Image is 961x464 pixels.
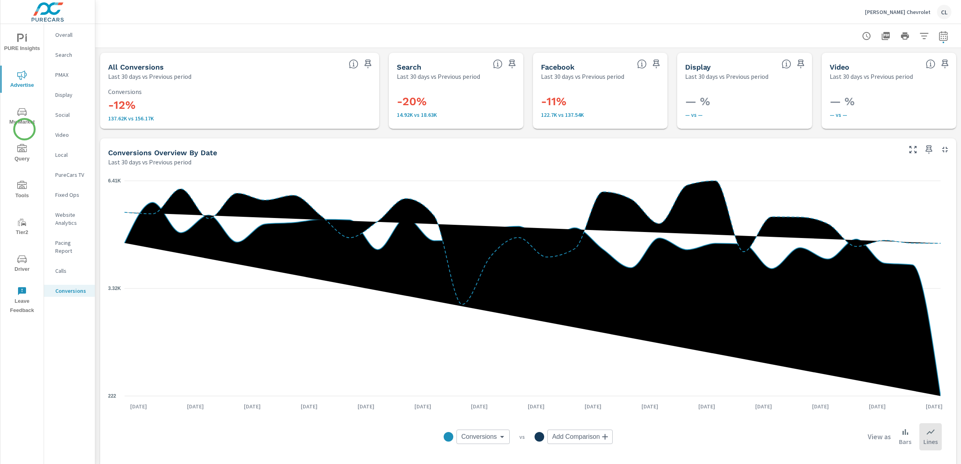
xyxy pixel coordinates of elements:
[44,69,95,81] div: PMAX
[44,49,95,61] div: Search
[579,402,607,410] p: [DATE]
[830,63,849,71] h5: Video
[541,95,659,108] h3: -11%
[685,112,804,118] p: — vs —
[923,143,935,156] span: Save this to your personalized report
[55,287,88,295] p: Conversions
[3,34,41,53] span: PURE Insights
[55,239,88,255] p: Pacing Report
[868,433,891,441] h6: View as
[510,433,535,440] p: vs
[907,143,919,156] button: Make Fullscreen
[830,95,948,108] h3: — %
[3,144,41,164] span: Query
[108,98,371,112] h3: -12%
[552,433,600,441] span: Add Comparison
[44,149,95,161] div: Local
[44,285,95,297] div: Conversions
[685,63,711,71] h5: Display
[352,402,380,410] p: [DATE]
[935,28,951,44] button: Select Date Range
[108,63,164,71] h5: All Conversions
[794,58,807,70] span: Save this to your personalized report
[181,402,209,410] p: [DATE]
[55,211,88,227] p: Website Analytics
[3,181,41,200] span: Tools
[108,72,191,81] p: Last 30 days vs Previous period
[493,59,503,69] span: Search Conversions include Actions, Leads and Unmapped Conversions.
[782,59,791,69] span: Display Conversions include Actions, Leads and Unmapped Conversions
[125,402,153,410] p: [DATE]
[108,115,371,122] p: 137.62K vs 156.17K
[108,393,116,399] text: 222
[937,5,951,19] div: CL
[44,169,95,181] div: PureCars TV
[939,143,951,156] button: Minimize Widget
[238,402,266,410] p: [DATE]
[939,58,951,70] span: Save this to your personalized report
[916,28,932,44] button: Apply Filters
[55,267,88,275] p: Calls
[637,59,647,69] span: All conversions reported from Facebook with duplicates filtered out
[806,402,834,410] p: [DATE]
[55,131,88,139] p: Video
[3,107,41,127] span: My Market
[685,95,804,108] h3: — %
[3,70,41,90] span: Advertise
[456,430,510,444] div: Conversions
[108,157,191,167] p: Last 30 days vs Previous period
[44,129,95,141] div: Video
[685,72,768,81] p: Last 30 days vs Previous period
[44,89,95,101] div: Display
[3,218,41,237] span: Tier2
[362,58,374,70] span: Save this to your personalized report
[55,91,88,99] p: Display
[830,72,913,81] p: Last 30 days vs Previous period
[55,71,88,79] p: PMAX
[541,63,575,71] h5: Facebook
[44,237,95,257] div: Pacing Report
[44,209,95,229] div: Website Analytics
[397,95,515,108] h3: -20%
[897,28,913,44] button: Print Report
[3,254,41,274] span: Driver
[865,8,931,16] p: [PERSON_NAME] Chevrolet
[461,433,497,441] span: Conversions
[55,31,88,39] p: Overall
[55,151,88,159] p: Local
[295,402,323,410] p: [DATE]
[44,109,95,121] div: Social
[693,402,721,410] p: [DATE]
[830,112,948,118] p: — vs —
[108,286,121,291] text: 3.32K
[878,28,894,44] button: "Export Report to PDF"
[522,402,550,410] p: [DATE]
[863,402,891,410] p: [DATE]
[55,191,88,199] p: Fixed Ops
[108,148,217,157] h5: Conversions Overview By Date
[55,171,88,179] p: PureCars TV
[44,189,95,201] div: Fixed Ops
[108,88,371,95] p: Conversions
[397,112,515,118] p: 14,923 vs 18,630
[108,178,121,184] text: 6.41K
[55,111,88,119] p: Social
[547,430,613,444] div: Add Comparison
[465,402,493,410] p: [DATE]
[923,437,938,446] p: Lines
[3,286,41,315] span: Leave Feedback
[409,402,437,410] p: [DATE]
[44,29,95,41] div: Overall
[750,402,778,410] p: [DATE]
[650,58,663,70] span: Save this to your personalized report
[541,112,659,118] p: 122,700 vs 137,543
[397,72,480,81] p: Last 30 days vs Previous period
[55,51,88,59] p: Search
[920,402,948,410] p: [DATE]
[636,402,664,410] p: [DATE]
[397,63,421,71] h5: Search
[44,265,95,277] div: Calls
[541,72,624,81] p: Last 30 days vs Previous period
[349,59,358,69] span: All Conversions include Actions, Leads and Unmapped Conversions
[506,58,519,70] span: Save this to your personalized report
